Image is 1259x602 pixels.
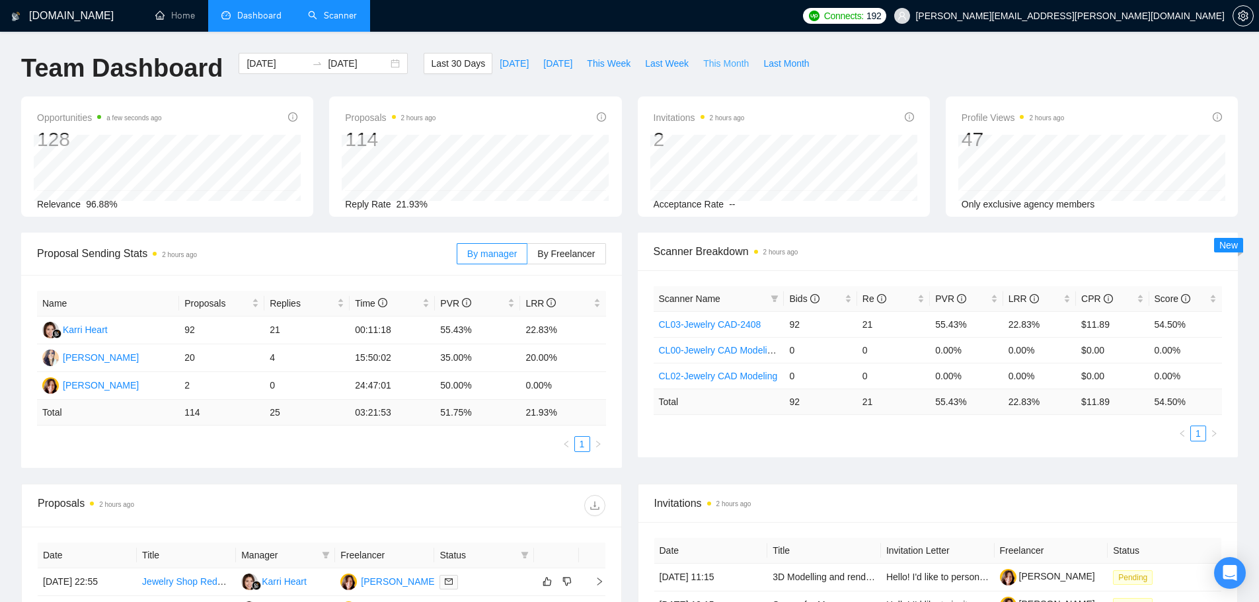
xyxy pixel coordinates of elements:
div: Karri Heart [63,322,108,337]
span: info-circle [810,294,820,303]
span: Last 30 Days [431,56,485,71]
span: Scanner Name [659,293,720,304]
a: 1 [575,437,590,451]
td: 54.50% [1149,311,1222,337]
img: KH [42,322,59,338]
span: Reply Rate [345,199,391,209]
td: 92 [784,311,857,337]
input: Start date [247,56,307,71]
span: Last Month [763,56,809,71]
time: a few seconds ago [106,114,161,122]
span: right [1210,430,1218,437]
span: user [897,11,907,20]
button: right [590,436,606,452]
span: info-circle [378,298,387,307]
span: 96.88% [86,199,117,209]
span: [DATE] [500,56,529,71]
span: -- [729,199,735,209]
span: Last Week [645,56,689,71]
td: 0 [857,363,930,389]
span: info-circle [597,112,606,122]
span: dashboard [221,11,231,20]
time: 2 hours ago [1029,114,1064,122]
span: 192 [866,9,881,23]
li: Previous Page [1174,426,1190,441]
th: Date [38,543,137,568]
td: 0 [784,363,857,389]
button: [DATE] [492,53,536,74]
span: Dashboard [237,10,282,21]
span: Relevance [37,199,81,209]
td: Total [654,389,784,414]
span: [DATE] [543,56,572,71]
div: [PERSON_NAME] [63,378,139,393]
img: KH [241,574,258,590]
a: Jewelry Shop Redesign Project [142,576,271,587]
span: This Week [587,56,630,71]
td: $11.89 [1076,311,1149,337]
a: 1 [1191,426,1205,441]
td: 0.00% [1003,337,1076,363]
span: LRR [525,298,556,309]
td: 03:21:53 [350,400,435,426]
th: Title [767,538,881,564]
span: Acceptance Rate [654,199,724,209]
a: [PERSON_NAME] [1000,571,1095,582]
span: dislike [562,576,572,587]
span: info-circle [1030,294,1039,303]
td: 92 [784,389,857,414]
td: 0.00% [520,372,605,400]
td: 55.43% [930,311,1003,337]
span: like [543,576,552,587]
a: searchScanner [308,10,357,21]
span: info-circle [1213,112,1222,122]
a: RR[PERSON_NAME] [340,576,437,586]
time: 2 hours ago [716,500,751,508]
div: Proposals [38,495,321,516]
span: Manager [241,548,317,562]
time: 2 hours ago [162,251,197,258]
td: 0.00% [1003,363,1076,389]
td: 21 [264,317,350,344]
td: Total [37,400,179,426]
a: setting [1233,11,1254,21]
th: Date [654,538,768,564]
button: Last Week [638,53,696,74]
img: RR [340,574,357,590]
span: By Freelancer [537,248,595,259]
li: Previous Page [558,436,574,452]
td: 21.93 % [520,400,605,426]
span: PVR [440,298,471,309]
time: 2 hours ago [401,114,436,122]
td: [DATE] 11:15 [654,564,768,591]
span: info-circle [1104,294,1113,303]
td: 35.00% [435,344,520,372]
span: Connects: [824,9,864,23]
span: filter [521,551,529,559]
td: $ 11.89 [1076,389,1149,414]
td: 0 [857,337,930,363]
input: End date [328,56,388,71]
th: Title [137,543,236,568]
td: 0.00% [930,363,1003,389]
div: 114 [345,127,436,152]
img: gigradar-bm.png [252,581,261,590]
td: 22.83% [520,317,605,344]
td: 20 [179,344,264,372]
span: Replies [270,296,334,311]
time: 2 hours ago [763,248,798,256]
a: 3D Modelling and rendering [773,572,886,582]
td: 0 [264,372,350,400]
span: Profile Views [962,110,1065,126]
button: This Week [580,53,638,74]
td: 54.50 % [1149,389,1222,414]
a: CL02-Jewelry CAD Modeling [659,371,778,381]
li: 1 [574,436,590,452]
td: [DATE] 22:55 [38,568,137,596]
span: Time [355,298,387,309]
span: Status [439,548,515,562]
th: Name [37,291,179,317]
button: dislike [559,574,575,589]
a: MS[PERSON_NAME] [42,352,139,362]
span: Proposal Sending Stats [37,245,457,262]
